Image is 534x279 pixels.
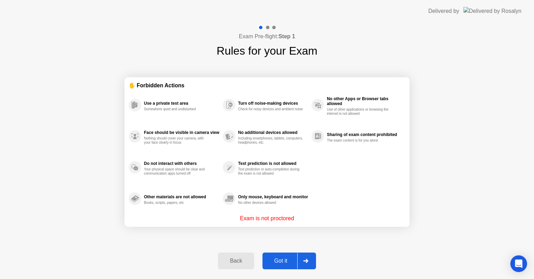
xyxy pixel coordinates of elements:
div: No additional devices allowed [238,130,308,135]
div: Check for noisy devices and ambient noise [238,107,304,111]
div: No other Apps or Browser tabs allowed [327,96,402,106]
div: Other materials are not allowed [144,194,219,199]
div: The exam content is for you alone [327,138,393,143]
div: ✋ Forbidden Actions [129,81,405,89]
div: Use of other applications or browsing the internet is not allowed [327,107,393,116]
div: Text prediction or auto-completion during the exam is not allowed [238,167,304,176]
div: Delivered by [428,7,459,15]
div: Do not interact with others [144,161,219,166]
div: Somewhere quiet and undisturbed [144,107,210,111]
div: Got it [265,258,297,264]
div: Use a private test area [144,101,219,106]
img: Delivered by Rosalyn [463,7,521,15]
div: Face should be visible in camera view [144,130,219,135]
div: Back [220,258,252,264]
b: Step 1 [278,33,295,39]
p: Exam is not proctored [240,214,294,223]
button: Got it [262,253,316,269]
button: Back [218,253,254,269]
div: Text prediction is not allowed [238,161,308,166]
h1: Rules for your Exam [217,42,317,59]
div: Nothing should cover your camera, with your face clearly in focus [144,136,210,145]
div: Including smartphones, tablets, computers, headphones, etc. [238,136,304,145]
div: Your physical space should be clear and communication apps turned off [144,167,210,176]
div: Books, scripts, papers, etc [144,201,210,205]
div: Open Intercom Messenger [510,255,527,272]
h4: Exam Pre-flight: [239,32,295,41]
div: No other devices allowed [238,201,304,205]
div: Only mouse, keyboard and monitor [238,194,308,199]
div: Sharing of exam content prohibited [327,132,402,137]
div: Turn off noise-making devices [238,101,308,106]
